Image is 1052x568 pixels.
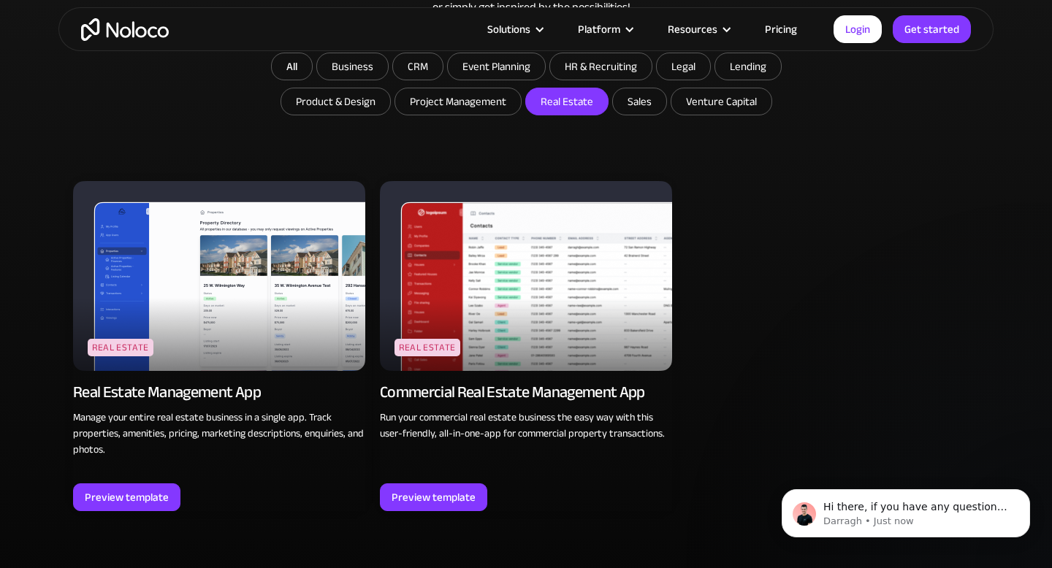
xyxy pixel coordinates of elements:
[85,488,169,507] div: Preview template
[380,382,645,402] div: Commercial Real Estate Management App
[380,410,672,442] p: Run your commercial real estate business the easy way with this user-friendly, all-in-one-app for...
[834,15,882,43] a: Login
[73,181,365,511] a: Real EstateReal Estate Management AppManage your entire real estate business in a single app. Tra...
[73,382,261,402] div: Real Estate Management App
[234,53,818,119] form: Email Form
[578,20,620,39] div: Platform
[893,15,971,43] a: Get started
[392,488,476,507] div: Preview template
[73,410,365,458] p: Manage your entire real estate business in a single app. Track properties, amenities, pricing, ma...
[649,20,747,39] div: Resources
[469,20,560,39] div: Solutions
[487,20,530,39] div: Solutions
[380,181,672,511] a: Real EstateCommercial Real Estate Management AppRun your commercial real estate business the easy...
[81,18,169,41] a: home
[668,20,717,39] div: Resources
[394,339,460,356] div: Real Estate
[271,53,313,80] a: All
[760,458,1052,561] iframe: Intercom notifications message
[88,339,153,356] div: Real Estate
[560,20,649,39] div: Platform
[747,20,815,39] a: Pricing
